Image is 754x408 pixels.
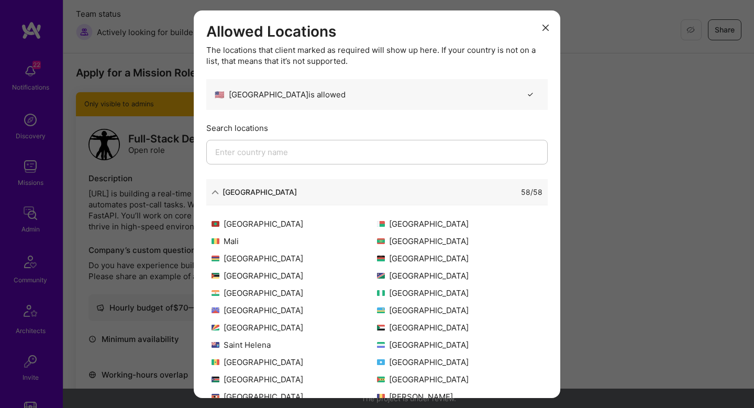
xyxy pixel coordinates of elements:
div: [GEOGRAPHIC_DATA] [377,339,542,350]
img: Namibia [377,273,385,279]
img: Malawi [377,256,385,261]
div: [GEOGRAPHIC_DATA] [377,218,542,229]
div: The locations that client marked as required will show up here. If your country is not on a list,... [206,45,548,67]
img: Mauritius [212,256,219,261]
div: Saint Helena [212,339,377,350]
div: Search locations [206,123,548,134]
div: [GEOGRAPHIC_DATA] [212,322,377,333]
i: icon CheckBlack [526,91,534,98]
img: Senegal [212,359,219,365]
div: [GEOGRAPHIC_DATA] [212,357,377,368]
span: 🇺🇸 [215,89,225,100]
img: Sierra Leone [377,342,385,348]
div: [GEOGRAPHIC_DATA] [377,288,542,299]
img: Seychelles [212,325,219,330]
div: [GEOGRAPHIC_DATA] [212,374,377,385]
div: modal [194,10,560,398]
img: São Tomé and Príncipe [377,377,385,382]
img: South Sudan [212,377,219,382]
img: Swaziland [212,394,219,400]
div: [GEOGRAPHIC_DATA] [212,253,377,264]
div: [GEOGRAPHIC_DATA] [377,357,542,368]
div: [GEOGRAPHIC_DATA] [377,322,542,333]
div: [GEOGRAPHIC_DATA] [377,270,542,281]
img: Mauritania [377,238,385,244]
img: Chad [377,394,385,400]
div: [GEOGRAPHIC_DATA] [212,270,377,281]
img: Saint Helena [212,342,219,348]
div: [GEOGRAPHIC_DATA] is allowed [215,89,346,100]
div: [GEOGRAPHIC_DATA] [377,374,542,385]
div: 58 / 58 [521,186,542,197]
img: Madagascar [377,221,385,227]
div: [GEOGRAPHIC_DATA] [223,186,297,197]
div: [GEOGRAPHIC_DATA] [377,305,542,316]
div: [GEOGRAPHIC_DATA] [377,236,542,247]
img: Somalia [377,359,385,365]
div: Mali [212,236,377,247]
img: Mozambique [212,273,219,279]
div: [GEOGRAPHIC_DATA] [212,305,377,316]
img: Nigeria [377,290,385,296]
i: icon ArrowDown [212,189,219,196]
h3: Allowed Locations [206,23,548,40]
img: Mali [212,238,219,244]
div: [GEOGRAPHIC_DATA] [212,391,377,402]
input: Enter country name [206,140,548,164]
img: Niger [212,290,219,296]
i: icon Close [542,25,549,31]
div: [GEOGRAPHIC_DATA] [212,288,377,299]
div: [PERSON_NAME] [377,391,542,402]
img: Rwanda [377,307,385,313]
img: Morocco [212,221,219,227]
img: Réunion [212,307,219,313]
img: Sudan [377,325,385,330]
div: [GEOGRAPHIC_DATA] [212,218,377,229]
div: [GEOGRAPHIC_DATA] [377,253,542,264]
